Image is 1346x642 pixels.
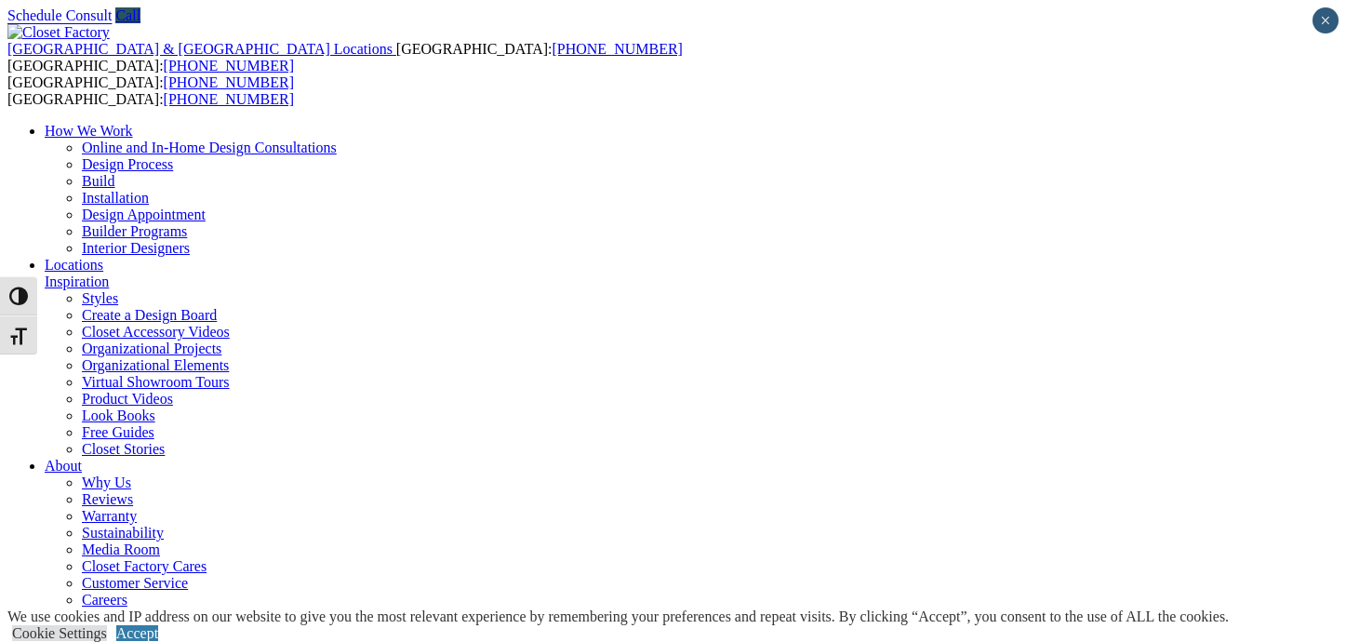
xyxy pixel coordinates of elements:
button: Close [1313,7,1339,33]
a: [PHONE_NUMBER] [164,58,294,74]
a: Reviews [82,491,133,507]
a: Styles [82,290,118,306]
a: Sustainability [82,525,164,541]
a: Inspiration [45,274,109,289]
a: Cookie Settings [12,625,107,641]
a: Media Room [82,542,160,557]
a: Call [115,7,140,23]
a: Careers [82,592,127,608]
a: Online and In-Home Design Consultations [82,140,337,155]
a: Product Videos [82,391,173,407]
img: Closet Factory [7,24,110,41]
a: Closet Accessory Videos [82,324,230,340]
span: [GEOGRAPHIC_DATA]: [GEOGRAPHIC_DATA]: [7,74,294,107]
a: Locations [45,257,103,273]
span: [GEOGRAPHIC_DATA]: [GEOGRAPHIC_DATA]: [7,41,683,74]
a: Why Us [82,475,131,490]
a: Schedule Consult [7,7,112,23]
span: [GEOGRAPHIC_DATA] & [GEOGRAPHIC_DATA] Locations [7,41,393,57]
a: [PHONE_NUMBER] [552,41,682,57]
a: Organizational Projects [82,341,221,356]
a: [GEOGRAPHIC_DATA] & [GEOGRAPHIC_DATA] Locations [7,41,396,57]
a: Closet Factory Cares [82,558,207,574]
a: Builder Programs [82,223,187,239]
a: Free Guides [82,424,154,440]
div: We use cookies and IP address on our website to give you the most relevant experience by remember... [7,609,1229,625]
a: Closet Stories [82,441,165,457]
a: Design Appointment [82,207,206,222]
a: Virtual Showroom Tours [82,374,230,390]
a: Installation [82,190,149,206]
a: Warranty [82,508,137,524]
a: [PHONE_NUMBER] [164,91,294,107]
a: [PHONE_NUMBER] [164,74,294,90]
a: Build [82,173,115,189]
a: Organizational Elements [82,357,229,373]
a: Customer Service [82,575,188,591]
a: Look Books [82,408,155,423]
a: Create a Design Board [82,307,217,323]
a: About [45,458,82,474]
a: How We Work [45,123,133,139]
a: Design Process [82,156,173,172]
a: Interior Designers [82,240,190,256]
a: Accept [116,625,158,641]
